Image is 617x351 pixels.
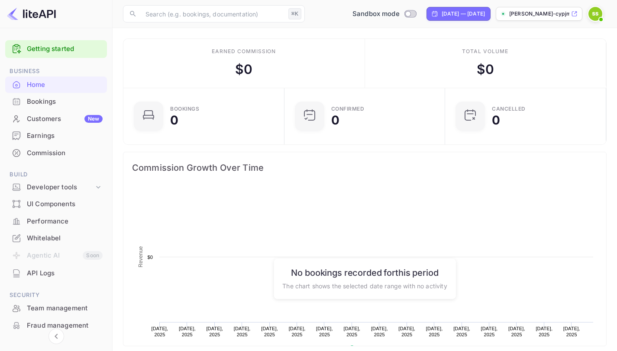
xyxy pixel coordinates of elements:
[536,326,552,337] text: [DATE], 2025
[5,111,107,128] div: CustomersNew
[371,326,388,337] text: [DATE], 2025
[5,290,107,300] span: Security
[343,326,360,337] text: [DATE], 2025
[462,48,508,55] div: Total volume
[5,265,107,281] a: API Logs
[27,182,94,192] div: Developer tools
[206,326,223,337] text: [DATE], 2025
[5,196,107,213] div: UI Components
[212,48,276,55] div: Earned commission
[27,233,103,243] div: Whitelabel
[5,230,107,247] div: Whitelabel
[453,326,470,337] text: [DATE], 2025
[5,265,107,282] div: API Logs
[331,114,339,126] div: 0
[282,281,447,290] p: The chart shows the selected date range with no activity
[5,67,107,76] span: Business
[5,128,107,144] div: Earnings
[492,106,526,112] div: CANCELLED
[27,199,103,209] div: UI Components
[27,80,103,90] div: Home
[140,5,285,22] input: Search (e.g. bookings, documentation)
[5,40,107,58] div: Getting started
[5,213,107,229] a: Performance
[316,326,333,337] text: [DATE], 2025
[481,326,498,337] text: [DATE], 2025
[84,115,103,123] div: New
[426,326,443,337] text: [DATE], 2025
[588,7,602,21] img: Sudhir Sundrani
[442,10,485,18] div: [DATE] — [DATE]
[235,60,252,79] div: $ 0
[563,326,580,337] text: [DATE], 2025
[5,77,107,93] a: Home
[5,317,107,333] a: Fraud management
[27,97,103,107] div: Bookings
[352,9,400,19] span: Sandbox mode
[132,161,598,175] span: Commission Growth Over Time
[27,44,103,54] a: Getting started
[27,268,103,278] div: API Logs
[492,114,500,126] div: 0
[5,196,107,212] a: UI Components
[508,326,525,337] text: [DATE], 2025
[5,93,107,110] div: Bookings
[261,326,278,337] text: [DATE], 2025
[5,93,107,109] a: Bookings
[5,111,107,127] a: CustomersNew
[509,10,569,18] p: [PERSON_NAME]-cypjm....
[349,9,420,19] div: Switch to Production mode
[170,106,199,112] div: Bookings
[289,326,306,337] text: [DATE], 2025
[179,326,196,337] text: [DATE], 2025
[5,128,107,144] a: Earnings
[331,106,365,112] div: Confirmed
[27,303,103,313] div: Team management
[5,300,107,317] div: Team management
[27,148,103,158] div: Commission
[282,267,447,278] h6: No bookings recorded for this period
[477,60,494,79] div: $ 0
[5,170,107,179] span: Build
[27,131,103,141] div: Earnings
[5,145,107,162] div: Commission
[7,7,56,21] img: LiteAPI logo
[5,213,107,230] div: Performance
[288,8,301,19] div: ⌘K
[398,326,415,337] text: [DATE], 2025
[48,329,64,344] button: Collapse navigation
[5,145,107,161] a: Commission
[27,114,103,124] div: Customers
[27,321,103,331] div: Fraud management
[5,300,107,316] a: Team management
[234,326,251,337] text: [DATE], 2025
[5,180,107,195] div: Developer tools
[138,246,144,267] text: Revenue
[27,217,103,227] div: Performance
[426,7,491,21] div: Click to change the date range period
[5,230,107,246] a: Whitelabel
[152,326,168,337] text: [DATE], 2025
[170,114,178,126] div: 0
[147,255,153,260] text: $0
